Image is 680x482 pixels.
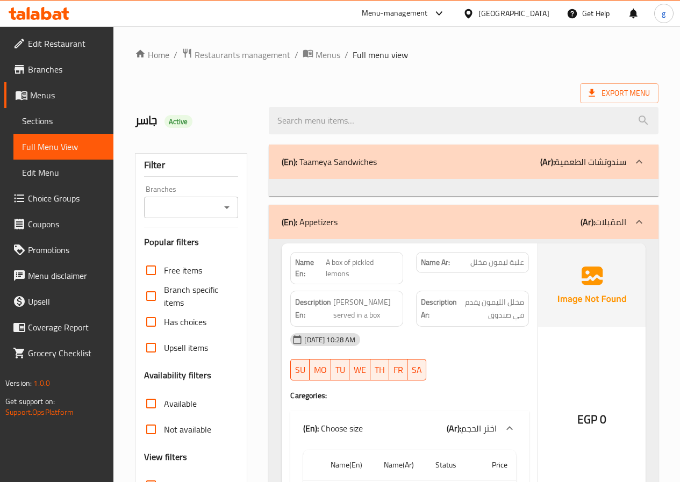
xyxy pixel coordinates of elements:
span: Edit Menu [22,166,105,179]
span: Get support on: [5,394,55,408]
span: Not available [164,423,211,436]
span: Full Menu View [22,140,105,153]
span: Branch specific items [164,283,230,309]
h3: View filters [144,451,188,463]
span: FR [393,362,403,378]
span: Choice Groups [28,192,105,205]
a: Choice Groups [4,185,113,211]
input: search [269,107,658,134]
span: Full menu view [353,48,408,61]
a: Branches [4,56,113,82]
a: Menus [4,82,113,108]
b: (Ar): [540,154,555,170]
div: Menu-management [362,7,428,20]
button: SA [407,359,426,380]
a: Menus [303,48,340,62]
span: Upsell [28,295,105,308]
span: Export Menu [589,87,650,100]
a: Menu disclaimer [4,263,113,289]
th: Name(En) [322,450,375,480]
button: WE [349,359,370,380]
span: WE [354,362,366,378]
span: Sections [22,114,105,127]
span: مخلل الليمون يقدم في صندوق [459,296,524,322]
span: اختر الحجم [461,420,497,436]
span: Menus [316,48,340,61]
button: TU [331,359,349,380]
li: / [345,48,348,61]
p: Appetizers [282,215,338,228]
div: [GEOGRAPHIC_DATA] [478,8,549,19]
span: Branches [28,63,105,76]
h2: جاسر [135,112,256,128]
span: Export Menu [580,83,658,103]
span: SU [295,362,305,378]
b: (Ar): [581,214,595,230]
strong: Name Ar: [421,257,450,268]
b: (En): [282,214,297,230]
a: Grocery Checklist [4,340,113,366]
b: (Ar): [447,420,461,436]
span: TH [375,362,385,378]
b: (En): [282,154,297,170]
span: Restaurants management [195,48,290,61]
a: Home [135,48,169,61]
strong: Description Ar: [421,296,457,322]
p: Choose size [303,422,363,435]
span: Promotions [28,243,105,256]
p: سندوتشات الطعمية [540,155,626,168]
a: Upsell [4,289,113,314]
div: (En): Taameya Sandwiches(Ar):سندوتشات الطعمية [269,145,658,179]
p: Taameya Sandwiches [282,155,377,168]
span: EGP [577,409,597,430]
span: Available [164,397,197,410]
div: (En): Choose size(Ar):اختر الحجم [290,411,529,445]
span: علبة ليمون مخلل [470,257,524,268]
strong: Name En: [295,257,326,279]
div: (En): Taameya Sandwiches(Ar):سندوتشات الطعمية [269,179,658,196]
a: Full Menu View [13,134,113,160]
button: FR [389,359,407,380]
th: Name(Ar) [375,450,427,480]
span: Coupons [28,218,105,231]
span: Free items [164,264,202,277]
span: g [662,8,665,19]
a: Promotions [4,237,113,263]
span: SA [412,362,422,378]
span: TU [335,362,345,378]
a: Edit Restaurant [4,31,113,56]
span: Lemon pickles served in a box [333,296,398,322]
a: Coupons [4,211,113,237]
b: (En): [303,420,319,436]
span: A box of pickled lemons [326,257,398,279]
h3: Availability filters [144,369,211,382]
a: Support.OpsPlatform [5,405,74,419]
span: Grocery Checklist [28,347,105,359]
span: Menus [30,89,105,102]
span: Has choices [164,315,206,328]
button: TH [370,359,389,380]
p: المقبلات [581,215,626,228]
th: Status [427,450,480,480]
h3: Popular filters [144,236,239,248]
span: Coverage Report [28,321,105,334]
a: Edit Menu [13,160,113,185]
div: (En): Appetizers(Ar):المقبلات [269,205,658,239]
a: Restaurants management [182,48,290,62]
span: 0 [600,409,606,430]
div: Active [164,115,192,128]
li: / [295,48,298,61]
span: Active [164,117,192,127]
span: Edit Restaurant [28,37,105,50]
img: Ae5nvW7+0k+MAAAAAElFTkSuQmCC [538,243,646,327]
span: Version: [5,376,32,390]
div: Filter [144,154,239,177]
strong: Description En: [295,296,331,322]
a: Coverage Report [4,314,113,340]
span: MO [314,362,327,378]
span: 1.0.0 [33,376,50,390]
button: SU [290,359,310,380]
span: Upsell items [164,341,208,354]
button: MO [310,359,331,380]
th: Price [480,450,516,480]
